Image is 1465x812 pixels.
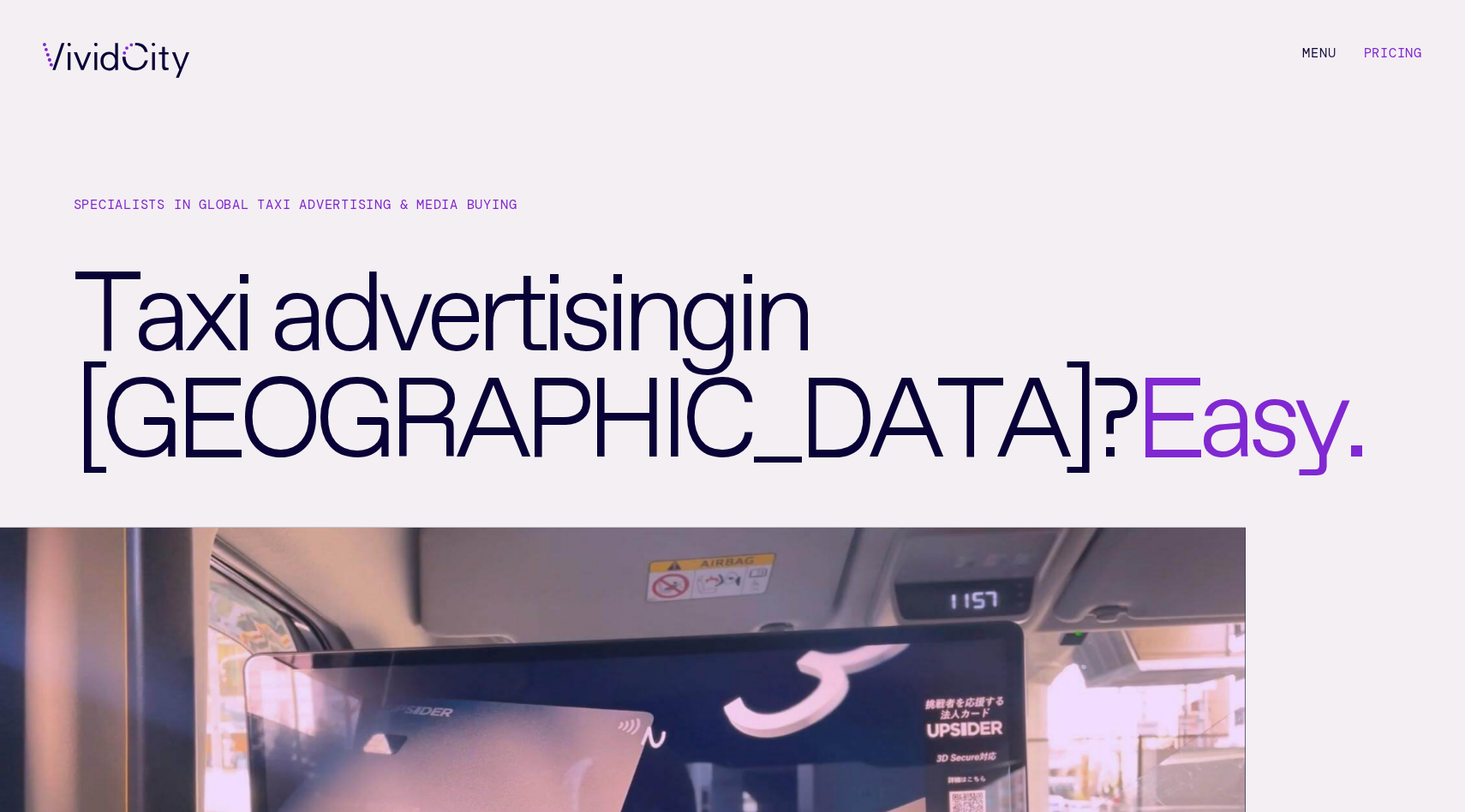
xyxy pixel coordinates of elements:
[1364,45,1422,62] a: Pricing
[74,194,1392,216] h1: Specialists in Global Taxi advertising & media buying
[74,373,1092,428] span: [GEOGRAPHIC_DATA]
[74,266,736,322] span: Taxi advertising
[74,242,1392,454] h2: in ?
[1134,373,1342,428] span: Easy
[1134,373,1361,428] span: .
